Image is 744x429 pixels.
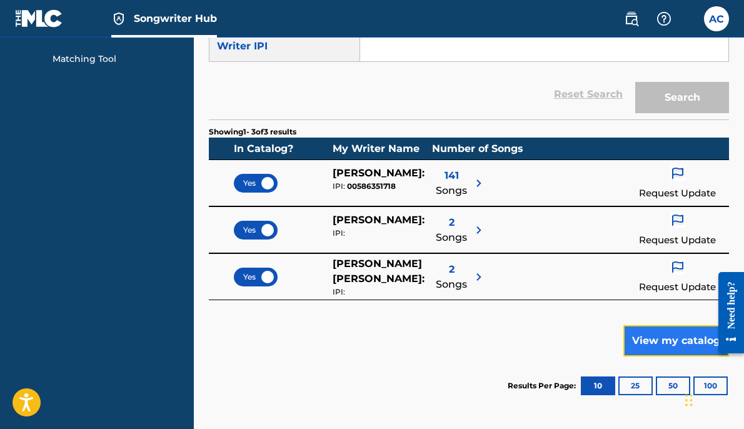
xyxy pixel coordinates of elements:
[508,380,579,391] p: Results Per Page:
[243,178,268,189] span: Yes
[234,141,333,156] div: In Catalog?
[581,376,615,395] button: 10
[432,141,486,156] div: Number of Songs
[681,369,744,429] iframe: Chat Widget
[15,9,63,28] img: MLC Logo
[333,258,425,285] span: [PERSON_NAME] [PERSON_NAME] :
[670,166,685,182] img: flag icon
[618,376,653,395] button: 25
[333,228,345,238] span: IPI:
[333,214,425,226] span: [PERSON_NAME] :
[333,181,431,192] div: 00586351718
[436,277,467,292] span: Songs
[656,376,690,395] button: 50
[243,271,268,283] span: Yes
[134,11,217,26] span: Songwriter Hub
[639,233,716,248] p: Request Update
[685,381,693,419] div: Drag
[333,141,431,156] div: My Writer Name
[333,181,345,191] span: IPI:
[639,186,716,201] p: Request Update
[684,13,696,25] div: Notifications
[436,183,467,198] span: Songs
[651,6,676,31] div: Help
[656,11,671,26] img: help
[639,280,716,295] p: Request Update
[624,11,639,26] img: search
[619,6,644,31] a: Public Search
[623,325,729,356] button: View my catalog
[670,213,685,229] img: flag icon
[53,53,179,66] a: Matching Tool
[449,215,455,230] span: 2
[445,168,459,183] span: 141
[471,176,486,191] img: right chevron icon
[449,262,455,277] span: 2
[704,6,729,31] div: User Menu
[471,270,486,285] img: right chevron icon
[333,287,345,296] span: IPI:
[670,260,685,276] img: flag icon
[333,167,425,179] span: [PERSON_NAME] :
[111,11,126,26] img: Top Rightsholder
[209,126,296,138] p: Showing 1 - 3 of 3 results
[709,262,744,363] iframe: Resource Center
[243,225,268,236] span: Yes
[471,223,486,238] img: right chevron icon
[436,230,467,245] span: Songs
